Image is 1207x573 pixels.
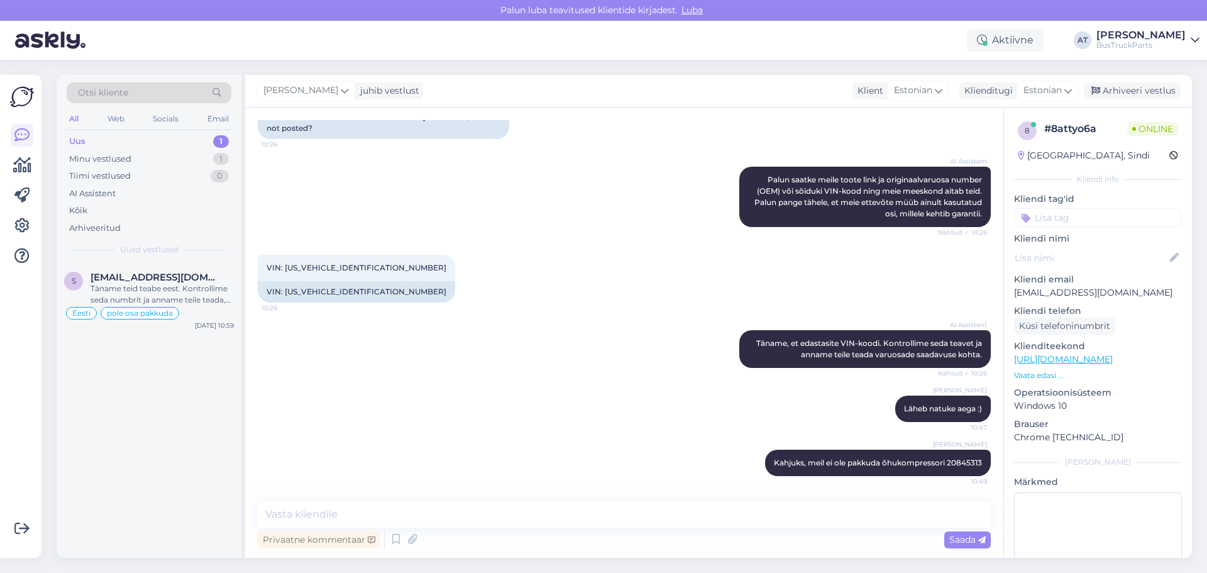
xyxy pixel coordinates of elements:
span: Täname, et edastasite VIN-koodi. Kontrollime seda teavet ja anname teile teada varuosade saadavus... [756,338,984,359]
div: Arhiveeritud [69,222,121,235]
span: Luba [678,4,707,16]
p: Kliendi tag'id [1014,192,1182,206]
a: [PERSON_NAME]BusTruckParts [1096,30,1199,50]
span: Nähtud ✓ 10:26 [938,369,987,378]
div: Täname teid teabe eest. Kontrollime seda numbrit ja anname teile teada, kas see osa on meil laos ... [91,283,234,306]
div: Arhiveeri vestlus [1084,82,1181,99]
p: Klienditeekond [1014,340,1182,353]
div: # 8attyo6a [1044,121,1127,136]
p: Kliendi telefon [1014,304,1182,318]
div: Email [205,111,231,127]
span: s [72,276,76,286]
p: Kliendi nimi [1014,232,1182,245]
span: Online [1127,122,1178,136]
div: [PERSON_NAME] [1096,30,1186,40]
div: 1 [213,135,229,148]
div: [PERSON_NAME] [1014,457,1182,468]
a: [URL][DOMAIN_NAME] [1014,353,1113,365]
div: Klient [852,84,883,97]
span: sarapuujanno@gmail.com [91,272,221,283]
div: Web [105,111,127,127]
div: 0 [211,170,229,182]
span: Nähtud ✓ 10:26 [938,228,987,237]
div: 1 [213,153,229,165]
p: Vaata edasi ... [1014,370,1182,381]
p: Operatsioonisüsteem [1014,386,1182,399]
span: AI Assistent [940,320,987,330]
span: Saada [949,534,986,545]
input: Lisa nimi [1015,251,1167,265]
span: 8 [1025,126,1030,135]
span: 10:47 [940,423,987,432]
div: AT [1074,31,1091,49]
span: Otsi kliente [78,86,128,99]
div: BusTruckParts [1096,40,1186,50]
p: Windows 10 [1014,399,1182,413]
div: Klienditugi [959,84,1013,97]
p: Märkmed [1014,476,1182,489]
div: Uus [69,135,85,148]
span: 10:49 [940,477,987,486]
img: Askly Logo [10,85,34,109]
p: Brauser [1014,418,1182,431]
span: AI Assistent [940,157,987,166]
div: Tiimi vestlused [69,170,131,182]
input: Lisa tag [1014,208,1182,227]
p: Chrome [TECHNICAL_ID] [1014,431,1182,444]
span: [PERSON_NAME] [933,440,987,449]
span: Palun saatke meile toote link ja originaalvaruosa number (OEM) või sõiduki VIN-kood ning meie mee... [754,175,984,218]
span: Estonian [894,84,932,97]
span: [PERSON_NAME] [263,84,338,97]
div: [DATE] 10:59 [195,321,234,330]
div: juhib vestlust [355,84,419,97]
span: Läheb natuke aega :) [904,404,982,413]
div: Küsi telefoninumbrit [1014,318,1115,335]
span: pole osa pakkuda [107,309,173,317]
span: Eesti [72,309,91,317]
span: Uued vestlused [120,244,179,255]
div: Kõik [69,204,87,217]
p: [EMAIL_ADDRESS][DOMAIN_NAME] [1014,286,1182,299]
span: 10:26 [262,140,309,149]
div: Privaatne kommentaar [258,531,380,548]
div: Kliendi info [1014,174,1182,185]
div: All [67,111,81,127]
span: Estonian [1023,84,1062,97]
div: Aktiivne [967,29,1044,52]
div: AI Assistent [69,187,116,200]
span: Kahjuks, meil ei ole pakkuda õhukompressori 20845313 [774,458,982,467]
div: [GEOGRAPHIC_DATA], Sindi [1018,149,1150,162]
span: 10:26 [262,303,309,313]
div: VIN: [US_VEHICLE_IDENTIFICATION_NUMBER] [258,281,455,303]
div: Socials [150,111,181,127]
div: Minu vestlused [69,153,131,165]
p: Kliendi email [1014,273,1182,286]
span: [PERSON_NAME] [933,386,987,395]
span: VIN: [US_VEHICLE_IDENTIFICATION_NUMBER] [267,263,446,272]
